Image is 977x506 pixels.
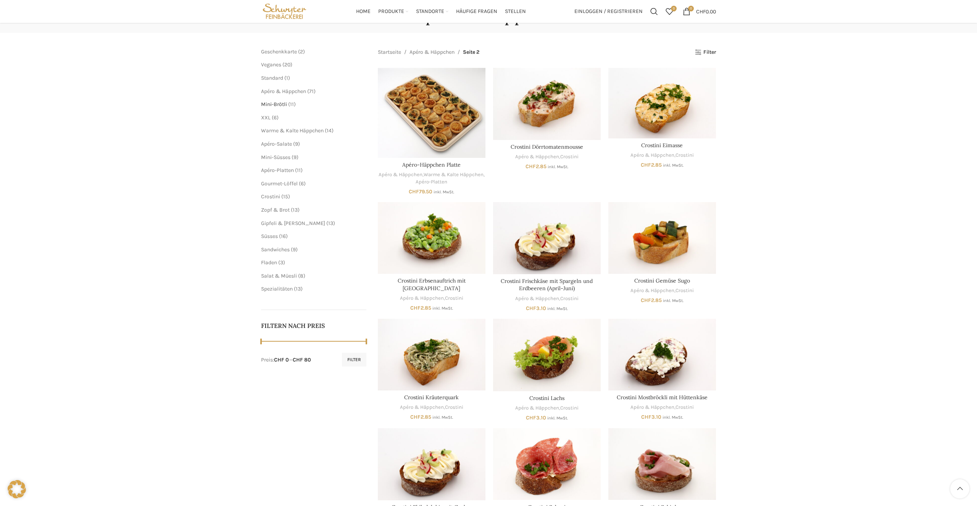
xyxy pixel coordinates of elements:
[410,305,431,311] bdi: 2.85
[663,298,684,303] small: inkl. MwSt.
[296,286,301,292] span: 13
[309,88,314,95] span: 71
[634,277,690,284] a: Crostini Gemüse Sugo
[663,415,683,420] small: inkl. MwSt.
[261,233,278,239] a: Süsses
[400,404,444,411] a: Apéro & Häppchen
[463,48,479,56] span: Seite 2
[261,273,297,279] span: Salat & Müesli
[501,278,593,292] a: Crostini Frischkäse mit Spargeln und Erdbeeren (April-Juni)
[526,414,546,421] bdi: 3.10
[526,163,547,170] bdi: 2.85
[617,394,708,401] a: Crostini Mostbröckli mit Hüttenkäse
[511,143,583,150] a: Crostini Dörrtomatenmousse
[328,220,333,226] span: 13
[261,114,271,121] a: XXL
[663,163,684,168] small: inkl. MwSt.
[409,188,432,195] bdi: 79.50
[608,152,716,159] div: ,
[356,4,371,19] a: Home
[662,4,677,19] div: Meine Wunschliste
[312,4,571,19] div: Main navigation
[378,202,485,274] a: Crostini Erbsenauftrich mit Philadelphia
[493,202,601,274] a: Crostini Frischkäse mit Spargeln und Erdbeeren (April-Juni)
[261,8,308,14] a: Site logo
[261,356,311,364] div: Preis: —
[274,114,277,121] span: 6
[410,48,455,56] a: Apéro & Häppchen
[378,319,485,390] a: Crostini Kräuterquark
[295,141,298,147] span: 9
[379,171,422,178] a: Apéro & Häppchen
[646,4,662,19] a: Suchen
[378,68,485,158] a: Apéro-Häppchen Platte
[378,4,408,19] a: Produkte
[261,180,298,187] span: Gourmet-Löffel
[676,152,694,159] a: Crostini
[290,101,294,108] span: 11
[547,416,568,421] small: inkl. MwSt.
[493,405,601,412] div: ,
[261,167,294,173] span: Apéro-Platten
[505,4,526,19] a: Stellen
[641,414,661,420] bdi: 3.10
[378,171,485,185] div: , ,
[378,48,401,56] a: Startseite
[608,68,716,138] a: Crostini Eimasse
[630,287,674,294] a: Apéro & Häppchen
[493,68,601,140] a: Crostini Dörrtomatenmousse
[261,193,280,200] span: Crostini
[662,4,677,19] a: 0
[327,127,332,134] span: 14
[293,357,311,363] span: CHF 80
[695,49,716,56] a: Filter
[261,61,281,68] span: Veganes
[261,88,306,95] a: Apéro & Häppchen
[560,295,579,302] a: Crostini
[293,154,297,161] span: 9
[432,306,453,311] small: inkl. MwSt.
[261,127,324,134] a: Warme & Kalte Häppchen
[696,8,716,14] bdi: 0.00
[286,75,288,81] span: 1
[515,405,559,412] a: Apéro & Häppchen
[526,414,536,421] span: CHF
[608,202,716,274] a: Crostini Gemüse Sugo
[261,48,297,55] a: Geschenkkarte
[416,8,444,15] span: Standorte
[529,395,564,402] a: Crostini Lachs
[284,61,290,68] span: 20
[547,306,568,311] small: inkl. MwSt.
[526,163,536,170] span: CHF
[526,305,536,312] span: CHF
[445,295,463,302] a: Crostini
[261,246,290,253] a: Sandwiches
[378,48,479,56] nav: Breadcrumb
[445,404,463,411] a: Crostini
[493,428,601,500] a: Crostini Salami
[630,152,674,159] a: Apéro & Häppchen
[434,190,454,194] small: inkl. MwSt.
[261,259,277,266] span: Fladen
[261,286,293,292] a: Spezialitäten
[261,101,287,108] a: Mini-Brötli
[297,167,301,173] span: 11
[274,357,289,363] span: CHF 0
[671,6,677,11] span: 0
[378,295,485,302] div: ,
[548,164,568,169] small: inkl. MwSt.
[409,188,419,195] span: CHF
[261,207,290,213] a: Zopf & Brot
[676,404,694,411] a: Crostini
[493,153,601,161] div: ,
[688,6,694,11] span: 0
[400,295,444,302] a: Apéro & Häppchen
[356,8,371,15] span: Home
[281,233,286,239] span: 16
